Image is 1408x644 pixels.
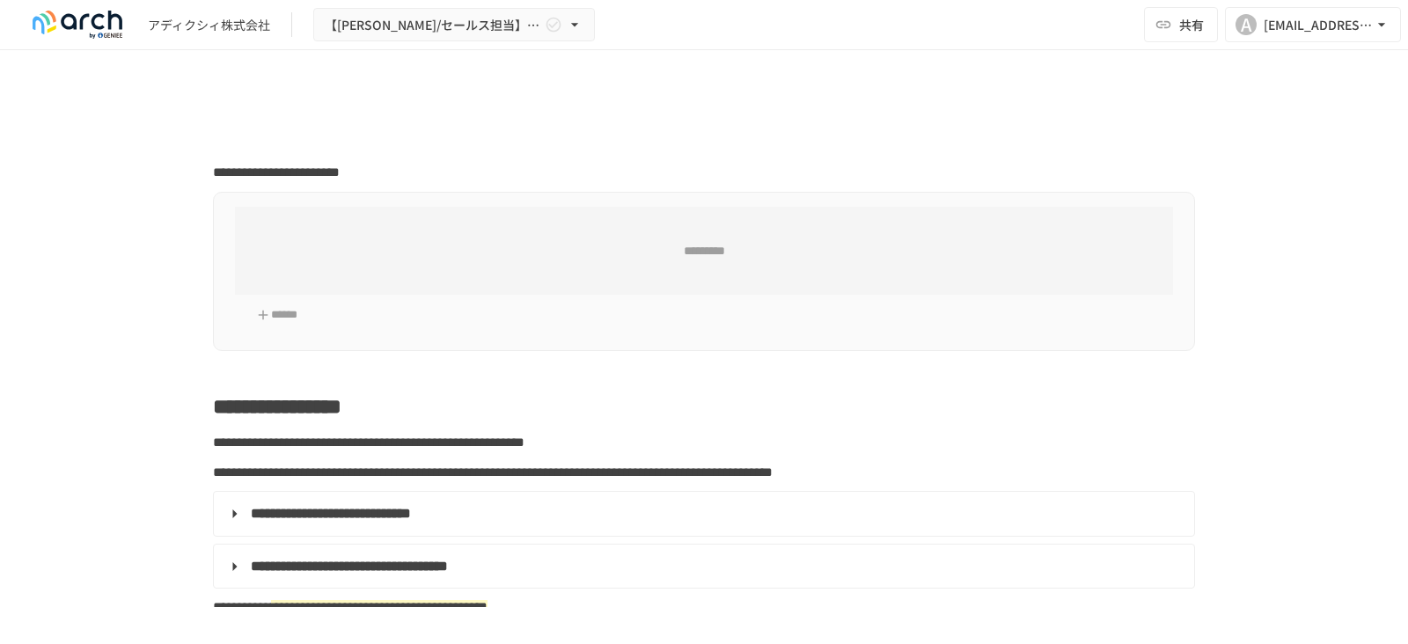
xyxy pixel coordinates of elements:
button: 【[PERSON_NAME]/セールス担当】アディクシィ株式会社様_初期設定サポート [313,8,595,42]
span: 共有 [1179,15,1204,34]
div: A [1236,14,1257,35]
button: 共有 [1144,7,1218,42]
div: [EMAIL_ADDRESS][DOMAIN_NAME] [1264,14,1373,36]
span: 【[PERSON_NAME]/セールス担当】アディクシィ株式会社様_初期設定サポート [325,14,541,36]
button: A[EMAIL_ADDRESS][DOMAIN_NAME] [1225,7,1401,42]
div: アディクシィ株式会社 [148,16,270,34]
img: logo-default@2x-9cf2c760.svg [21,11,134,39]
